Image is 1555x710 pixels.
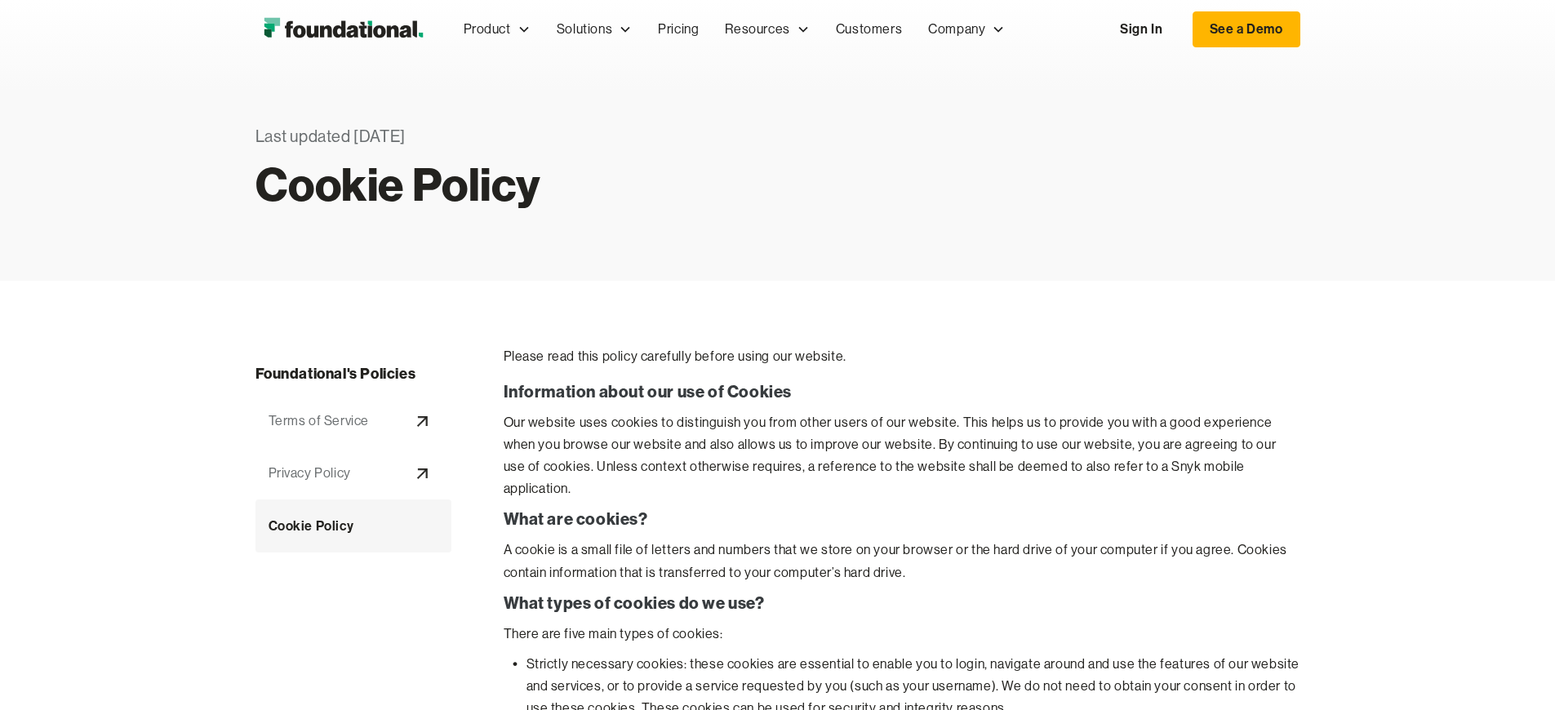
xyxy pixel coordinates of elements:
div: Product [464,19,511,40]
div: Terms of Service [269,410,370,432]
div: Resources [725,19,789,40]
p: What are cookies? [504,508,1300,530]
div: Company [915,2,1018,56]
strong: • [513,655,518,672]
a: Cookie Policy [255,499,451,553]
p: Please read this policy carefully before using our website. [504,346,1300,367]
div: Solutions [557,19,612,40]
p: A cookie is a small file of letters and numbers that we store on your browser or the hard drive o... [504,539,1300,583]
h2: Foundational's Policies [255,362,451,387]
p: There are five main types of cookies: [504,623,1300,645]
div: Product [451,2,544,56]
a: See a Demo [1193,11,1300,47]
h1: Cookie Policy [255,166,882,202]
p: What types of cookies do we use? [504,592,1300,615]
div: Cookie Policy [269,516,354,537]
div: Company [928,19,985,40]
div: Privacy Policy [269,463,351,484]
a: Customers [823,2,915,56]
a: Pricing [645,2,712,56]
div: Resources [712,2,822,56]
img: Foundational Logo [255,13,431,46]
a: Sign In [1104,12,1179,47]
a: Terms of Service [255,395,451,447]
a: home [255,13,431,46]
div: Last updated [DATE] [255,124,882,150]
a: Privacy Policy [255,447,451,499]
p: Our website uses cookies to distinguish you from other users of our website. This helps us to pro... [504,411,1300,500]
iframe: Chat Widget [1473,632,1555,710]
p: Information about our use of Cookies [504,380,1300,403]
div: Solutions [544,2,645,56]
